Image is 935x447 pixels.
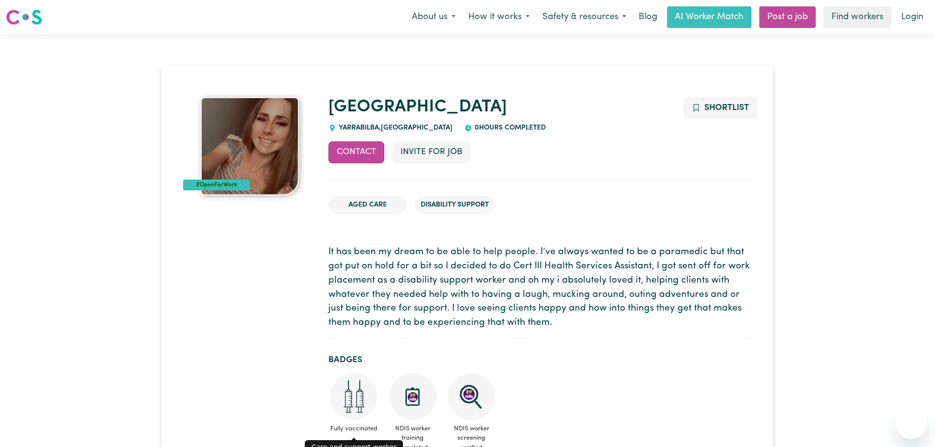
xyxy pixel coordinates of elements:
[183,180,250,190] div: #OpenForWork
[328,196,407,214] li: Aged Care
[330,373,377,420] img: Care and support worker has received 2 doses of COVID-19 vaccine
[415,196,495,214] li: Disability Support
[896,408,927,439] iframe: Button to launch messaging window
[633,6,663,28] a: Blog
[667,6,751,28] a: AI Worker Match
[704,104,749,112] span: Shortlist
[389,373,436,420] img: CS Academy: Introduction to NDIS Worker Training course completed
[328,245,751,330] p: It has been my dream to be able to help people. I’ve always wanted to be a paramedic but that got...
[183,97,316,195] a: Madison's profile picture'#OpenForWork
[328,99,507,116] a: [GEOGRAPHIC_DATA]
[759,6,816,28] a: Post a job
[392,141,471,163] button: Invite for Job
[448,373,495,420] img: NDIS Worker Screening Verified
[462,7,536,27] button: How it works
[472,124,546,131] span: 0 hours completed
[328,141,384,163] button: Contact
[328,420,379,437] span: Fully vaccinated
[824,6,891,28] a: Find workers
[6,8,42,26] img: Careseekers logo
[684,97,758,119] button: Add to shortlist
[6,6,42,28] a: Careseekers logo
[405,7,462,27] button: About us
[895,6,929,28] a: Login
[336,124,453,131] span: YARRABILBA , [GEOGRAPHIC_DATA]
[201,97,299,195] img: Madison
[536,7,633,27] button: Safety & resources
[328,355,751,365] h2: Badges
